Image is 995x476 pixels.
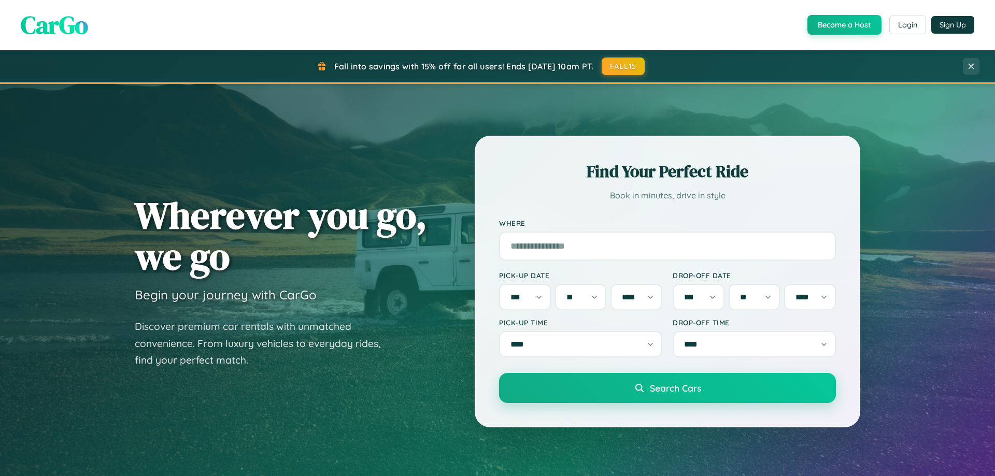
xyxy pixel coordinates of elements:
label: Drop-off Date [673,271,836,280]
button: Sign Up [931,16,974,34]
label: Pick-up Time [499,318,662,327]
span: Fall into savings with 15% off for all users! Ends [DATE] 10am PT. [334,61,594,71]
p: Book in minutes, drive in style [499,188,836,203]
p: Discover premium car rentals with unmatched convenience. From luxury vehicles to everyday rides, ... [135,318,394,369]
label: Pick-up Date [499,271,662,280]
button: FALL15 [602,57,645,75]
span: CarGo [21,8,88,42]
h2: Find Your Perfect Ride [499,160,836,183]
h1: Wherever you go, we go [135,195,427,277]
h3: Begin your journey with CarGo [135,287,317,302]
label: Drop-off Time [673,318,836,327]
button: Become a Host [807,15,882,35]
span: Search Cars [650,382,701,394]
button: Login [889,16,926,34]
label: Where [499,219,836,227]
button: Search Cars [499,373,836,403]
